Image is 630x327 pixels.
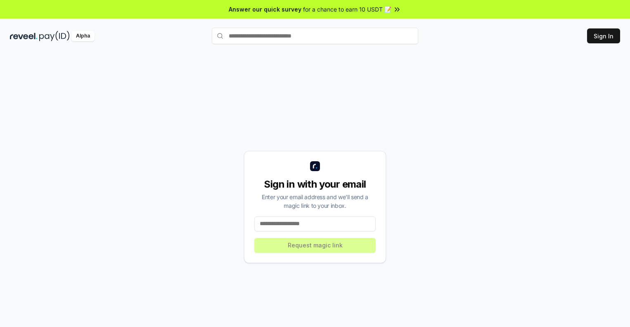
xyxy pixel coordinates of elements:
[303,5,391,14] span: for a chance to earn 10 USDT 📝
[229,5,301,14] span: Answer our quick survey
[10,31,38,41] img: reveel_dark
[310,161,320,171] img: logo_small
[39,31,70,41] img: pay_id
[71,31,95,41] div: Alpha
[254,193,376,210] div: Enter your email address and we’ll send a magic link to your inbox.
[254,178,376,191] div: Sign in with your email
[587,28,620,43] button: Sign In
